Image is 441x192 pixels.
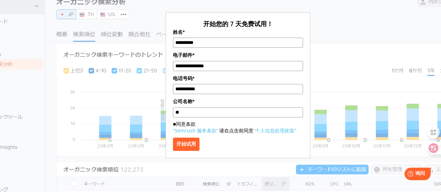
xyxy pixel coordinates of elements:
[203,20,273,28] font: 开始您的 7 天免费试用！
[173,127,218,134] a: “Semrush 服务条款”
[176,141,196,147] font: 开始试用
[219,127,253,134] font: 请在点击前同意
[253,127,296,134] a: “个人信息处理政策”
[173,52,194,58] font: 电子邮件*
[173,99,194,104] font: 公司名称*
[173,76,194,81] font: 电话号码*
[173,121,195,127] font: ■同意条款
[379,165,433,184] iframe: 帮助小部件启动器
[173,138,199,151] button: 开始试用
